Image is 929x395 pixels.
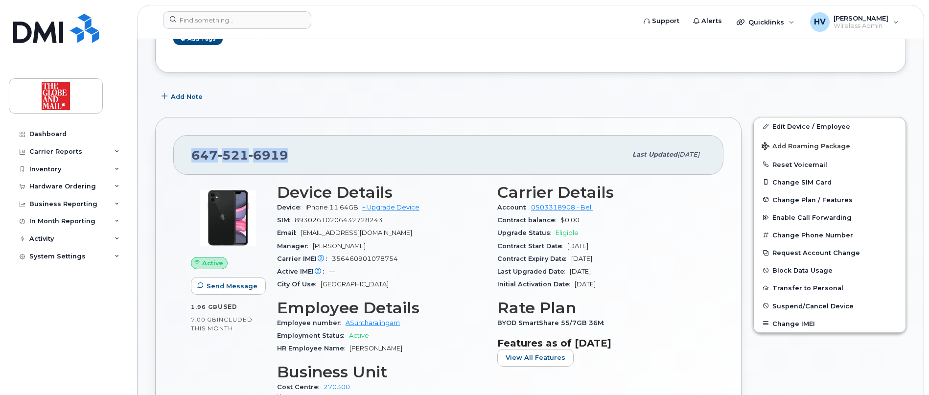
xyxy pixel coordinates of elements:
[754,136,906,156] button: Add Roaming Package
[497,337,706,349] h3: Features as of [DATE]
[191,148,288,163] span: 647
[570,268,591,275] span: [DATE]
[346,319,400,326] a: ASuntharalingam
[497,299,706,317] h3: Rate Plan
[277,184,486,201] h3: Device Details
[497,216,560,224] span: Contract balance
[754,244,906,261] button: Request Account Change
[305,204,358,211] span: iPhone 11 64GB
[497,268,570,275] span: Last Upgraded Date
[349,332,369,339] span: Active
[677,151,699,158] span: [DATE]
[497,184,706,201] h3: Carrier Details
[754,191,906,209] button: Change Plan / Features
[277,216,295,224] span: SIM
[772,214,852,221] span: Enable Call Forwarding
[556,229,579,236] span: Eligible
[686,11,729,31] a: Alerts
[560,216,580,224] span: $0.00
[772,302,854,309] span: Suspend/Cancel Device
[362,204,419,211] a: + Upgrade Device
[637,11,686,31] a: Support
[571,255,592,262] span: [DATE]
[163,11,311,29] input: Find something...
[531,204,593,211] a: 0503318908 - Bell
[754,117,906,135] a: Edit Device / Employee
[754,226,906,244] button: Change Phone Number
[803,12,906,32] div: Herrera, Victor
[762,142,850,152] span: Add Roaming Package
[497,349,574,367] button: View All Features
[199,188,257,247] img: iPhone_11.jpg
[277,280,321,288] span: City Of Use
[155,88,211,105] button: Add Note
[754,297,906,315] button: Suspend/Cancel Device
[249,148,288,163] span: 6919
[497,229,556,236] span: Upgrade Status
[313,242,366,250] span: [PERSON_NAME]
[329,268,335,275] span: —
[191,277,266,295] button: Send Message
[506,353,565,362] span: View All Features
[497,242,567,250] span: Contract Start Date
[497,280,575,288] span: Initial Activation Date
[754,209,906,226] button: Enable Call Forwarding
[191,316,217,323] span: 7.00 GB
[277,319,346,326] span: Employee number
[730,12,801,32] div: Quicklinks
[191,316,253,332] span: included this month
[277,229,301,236] span: Email
[321,280,389,288] span: [GEOGRAPHIC_DATA]
[332,255,398,262] span: 356460901078754
[324,383,350,391] a: 270300
[754,261,906,279] button: Block Data Usage
[277,383,324,391] span: Cost Centre
[277,345,349,352] span: HR Employee Name
[497,255,571,262] span: Contract Expiry Date
[295,216,383,224] span: 89302610206432728243
[497,319,609,326] span: BYOD SmartShare 55/7GB 36M
[652,16,679,26] span: Support
[277,332,349,339] span: Employment Status
[191,303,218,310] span: 1.96 GB
[748,18,784,26] span: Quicklinks
[575,280,596,288] span: [DATE]
[277,242,313,250] span: Manager
[277,204,305,211] span: Device
[814,16,826,28] span: HV
[497,204,531,211] span: Account
[834,14,888,22] span: [PERSON_NAME]
[701,16,722,26] span: Alerts
[754,173,906,191] button: Change SIM Card
[632,151,677,158] span: Last updated
[834,22,888,30] span: Wireless Admin
[171,92,203,101] span: Add Note
[772,196,853,203] span: Change Plan / Features
[277,299,486,317] h3: Employee Details
[754,279,906,297] button: Transfer to Personal
[567,242,588,250] span: [DATE]
[202,258,223,268] span: Active
[218,303,237,310] span: used
[301,229,412,236] span: [EMAIL_ADDRESS][DOMAIN_NAME]
[277,255,332,262] span: Carrier IMEI
[754,315,906,332] button: Change IMEI
[218,148,249,163] span: 521
[754,156,906,173] button: Reset Voicemail
[349,345,402,352] span: [PERSON_NAME]
[277,363,486,381] h3: Business Unit
[277,268,329,275] span: Active IMEI
[207,281,257,291] span: Send Message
